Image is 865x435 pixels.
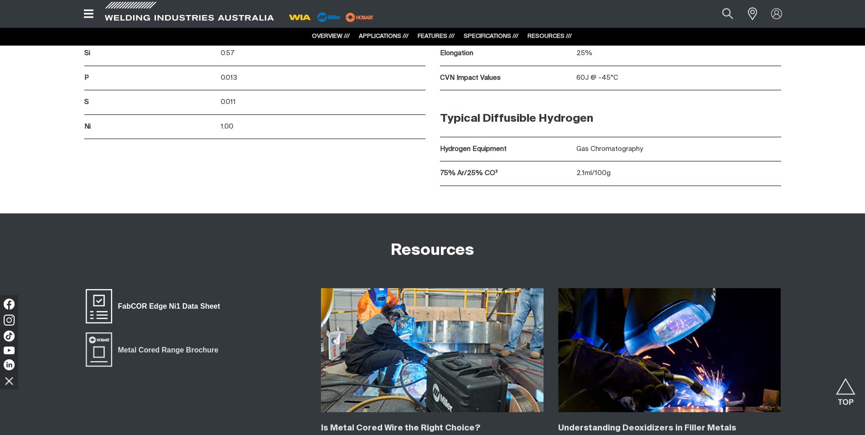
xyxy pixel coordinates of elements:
[700,4,743,24] input: Product name or item number...
[418,33,455,39] a: FEATURES ///
[4,299,15,310] img: Facebook
[84,48,216,59] p: Si
[576,73,781,83] p: 60J @ -45 C
[440,73,572,83] p: CVN Impact Values
[321,288,544,412] img: Is Metal Cored Wire the Right Choice?
[221,122,425,132] p: 1.00
[440,48,572,59] p: Elongation
[440,112,781,126] h3: Typical Diffusible Hydrogen
[221,73,425,83] p: 0.013
[343,10,376,24] img: miller
[112,300,226,312] span: FabCOR Edge Ni1 Data Sheet
[391,241,474,261] h2: Resources
[221,48,425,59] p: 0.57
[440,144,572,155] p: Hydrogen Equipment
[112,344,224,356] span: Metal Cored Range Brochure
[221,97,425,108] p: 0.011
[1,373,17,388] img: hide socials
[576,144,781,155] p: Gas Chromatography
[321,424,481,432] a: Is Metal Cored Wire the Right Choice?
[576,48,781,59] p: 25%
[835,378,856,399] button: Scroll to top
[84,97,216,108] p: S
[4,331,15,342] img: TikTok
[4,315,15,326] img: Instagram
[464,33,518,39] a: SPECIFICATIONS ///
[558,424,736,432] a: Understanding Deoxidizers in Filler Metals
[558,288,781,412] img: Understanding Deoxidizers in Filler Metals
[440,170,498,176] strong: 75% Ar/25% CO²
[4,359,15,370] img: LinkedIn
[611,74,613,81] span: °
[576,168,781,179] p: 2.1ml/100g
[84,288,226,325] a: FabCOR Edge Ni1 Data Sheet
[343,14,376,21] a: miller
[4,347,15,354] img: YouTube
[359,33,409,39] a: APPLICATIONS ///
[528,33,572,39] a: RESOURCES ///
[84,73,216,83] p: P
[712,4,743,24] button: Search products
[84,331,224,368] a: Metal Cored Range Brochure
[84,122,216,132] p: Ni
[312,33,350,39] a: OVERVIEW ///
